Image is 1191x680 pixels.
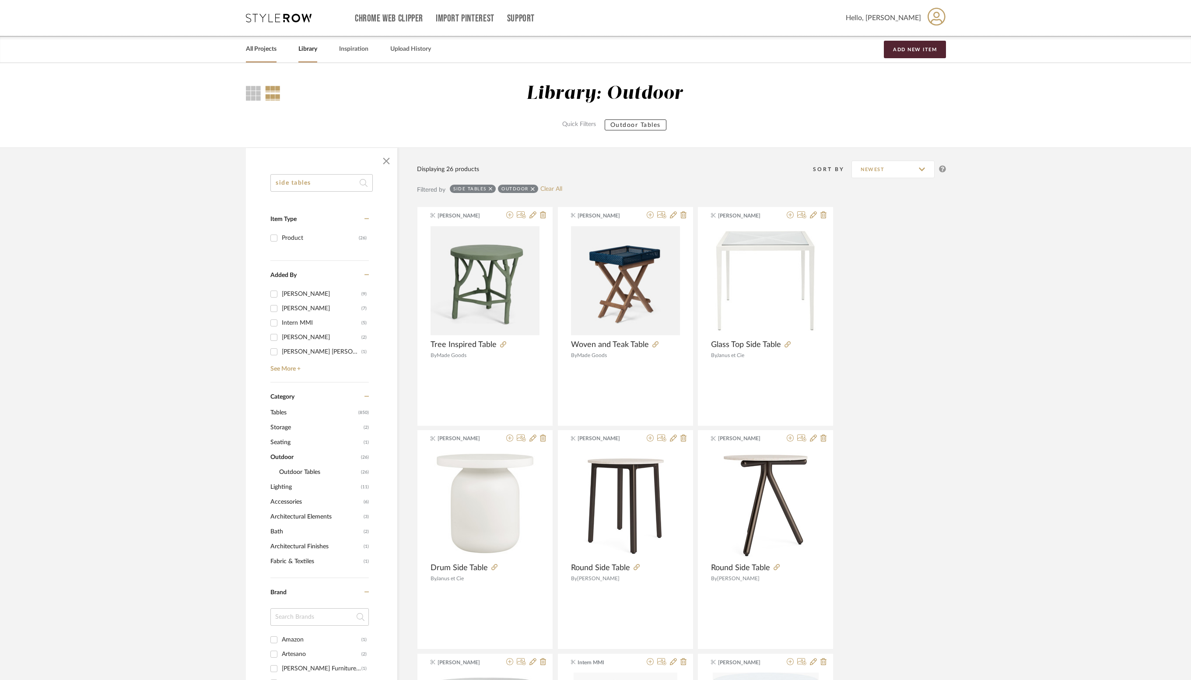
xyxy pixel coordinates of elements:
span: (1) [364,540,369,554]
span: Outdoor [270,450,359,465]
span: Item Type [270,216,297,222]
div: 0 [571,226,680,335]
span: Bath [270,524,361,539]
div: (1) [361,345,367,359]
div: Artesano [282,647,361,661]
span: Round Side Table [711,563,770,573]
img: Glass Top Side Table [711,226,820,335]
a: Chrome Web Clipper [355,15,423,22]
span: (26) [361,465,369,479]
span: Woven and Teak Table [571,340,649,350]
span: Glass Top Side Table [711,340,781,350]
span: (1) [364,554,369,568]
a: Clear All [540,186,562,193]
span: (11) [361,480,369,494]
a: Upload History [390,43,431,55]
span: [PERSON_NAME] [577,576,620,581]
span: Storage [270,420,361,435]
img: Tree Inspired Table [431,226,539,335]
span: [PERSON_NAME] [578,435,633,442]
span: [PERSON_NAME] [718,212,773,220]
span: By [711,576,717,581]
span: [PERSON_NAME] [578,212,633,220]
div: Library: Outdoor [526,83,683,105]
div: Displaying 26 products [417,165,479,174]
span: By [571,576,577,581]
span: Added By [270,272,297,278]
div: [PERSON_NAME] [282,330,361,344]
span: [PERSON_NAME] [717,576,760,581]
div: [PERSON_NAME] Furniture Company [282,662,361,676]
div: side tables [453,186,487,192]
span: By [431,353,437,358]
div: Filtered by [417,185,445,195]
span: Lighting [270,480,359,494]
span: (6) [364,495,369,509]
span: By [711,353,717,358]
a: Inspiration [339,43,368,55]
a: Import Pinterest [436,15,494,22]
div: Sort By [813,165,851,174]
a: See More + [268,359,369,373]
img: Drum Side Table [431,449,539,558]
a: Library [298,43,317,55]
span: Architectural Finishes [270,539,361,554]
div: Amazon [282,633,361,647]
img: Woven and Teak Table [571,226,680,335]
span: (850) [358,406,369,420]
a: All Projects [246,43,277,55]
span: Janus et Cie [717,353,744,358]
span: Drum Side Table [431,563,488,573]
span: Fabric & Textiles [270,554,361,569]
div: (1) [361,633,367,647]
span: (2) [364,525,369,539]
span: By [431,576,436,581]
span: [PERSON_NAME] [438,435,493,442]
div: Product [282,231,359,245]
span: Seating [270,435,361,450]
span: (26) [361,450,369,464]
span: Made Goods [577,353,607,358]
div: Outdoor [501,186,529,192]
span: Architectural Elements [270,509,361,524]
span: Tree Inspired Table [431,340,497,350]
span: Intern MMI [578,659,633,666]
div: (2) [361,330,367,344]
span: (3) [364,510,369,524]
span: Brand [270,589,287,596]
span: By [571,353,577,358]
span: (2) [364,421,369,435]
div: (26) [359,231,367,245]
span: Round Side Table [571,563,630,573]
span: (1) [364,435,369,449]
div: (7) [361,301,367,315]
button: Outdoor Tables [605,119,666,130]
div: (9) [361,287,367,301]
input: Search Brands [270,608,369,626]
span: Tables [270,405,356,420]
span: Made Goods [437,353,466,358]
span: [PERSON_NAME] [718,659,773,666]
div: Intern MMI [282,316,361,330]
label: Quick Filters [557,119,601,130]
div: [PERSON_NAME] [282,287,361,301]
input: Search within 26 results [270,174,373,192]
span: [PERSON_NAME] [438,212,493,220]
span: Accessories [270,494,361,509]
span: [PERSON_NAME] [718,435,773,442]
a: Support [507,15,535,22]
button: Add New Item [884,41,946,58]
div: [PERSON_NAME] [282,301,361,315]
button: Close [378,152,395,170]
div: (1) [361,662,367,676]
span: Outdoor Tables [279,465,359,480]
span: [PERSON_NAME] [438,659,493,666]
span: Janus et Cie [436,576,464,581]
div: 0 [431,226,539,335]
img: Round Side Table [578,449,673,558]
div: (5) [361,316,367,330]
div: [PERSON_NAME] [PERSON_NAME] [282,345,361,359]
div: (2) [361,647,367,661]
span: Category [270,393,294,401]
span: Hello, [PERSON_NAME] [846,13,921,23]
